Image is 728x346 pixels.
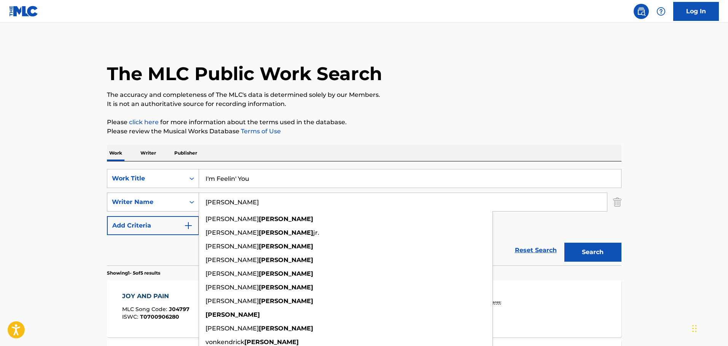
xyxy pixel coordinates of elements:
span: [PERSON_NAME] [205,243,259,250]
strong: [PERSON_NAME] [259,256,313,264]
p: Work [107,145,124,161]
p: Publisher [172,145,199,161]
form: Search Form [107,169,621,265]
strong: [PERSON_NAME] [244,338,299,346]
strong: [PERSON_NAME] [259,215,313,223]
span: [PERSON_NAME] [205,229,259,236]
strong: [PERSON_NAME] [259,325,313,332]
span: MLC Song Code : [122,306,169,313]
img: search [637,7,646,16]
div: Writer Name [112,197,180,207]
p: It is not an authoritative source for recording information. [107,100,621,109]
span: [PERSON_NAME] [205,215,259,223]
img: 9d2ae6d4665cec9f34b9.svg [184,221,193,230]
p: Writer [138,145,158,161]
img: Delete Criterion [613,193,621,212]
span: [PERSON_NAME] [205,325,259,332]
span: vonkendrick [205,338,244,346]
p: Showing 1 - 5 of 5 results [107,270,160,276]
span: [PERSON_NAME] [205,297,259,305]
img: help [656,7,666,16]
strong: [PERSON_NAME] [259,229,313,236]
a: click here [129,118,159,126]
a: JOY AND PAINMLC Song Code:J04797ISWC:T0700906280Writers (3)[PERSON_NAME] [PERSON_NAME], [PERSON_N... [107,280,621,337]
span: jr. [313,229,319,236]
strong: [PERSON_NAME] [259,284,313,291]
span: [PERSON_NAME] [205,270,259,277]
span: ISWC : [122,313,140,320]
iframe: Chat Widget [690,310,728,346]
button: Search [564,243,621,262]
span: T0700906280 [140,313,179,320]
a: Public Search [634,4,649,19]
a: Terms of Use [239,128,281,135]
span: [PERSON_NAME] [205,256,259,264]
img: MLC Logo [9,6,38,17]
strong: [PERSON_NAME] [259,243,313,250]
p: The accuracy and completeness of The MLC's data is determined solely by our Members. [107,90,621,100]
h1: The MLC Public Work Search [107,62,382,85]
div: Work Title [112,174,180,183]
span: J04797 [169,306,190,313]
p: Please for more information about the terms used in the database. [107,118,621,127]
strong: [PERSON_NAME] [259,270,313,277]
a: Reset Search [511,242,561,259]
button: Add Criteria [107,216,199,235]
span: [PERSON_NAME] [205,284,259,291]
a: Log In [673,2,719,21]
strong: [PERSON_NAME] [259,297,313,305]
p: Please review the Musical Works Database [107,127,621,136]
strong: [PERSON_NAME] [205,311,260,318]
div: Drag [692,317,697,340]
div: Help [653,4,669,19]
div: JOY AND PAIN [122,292,190,301]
